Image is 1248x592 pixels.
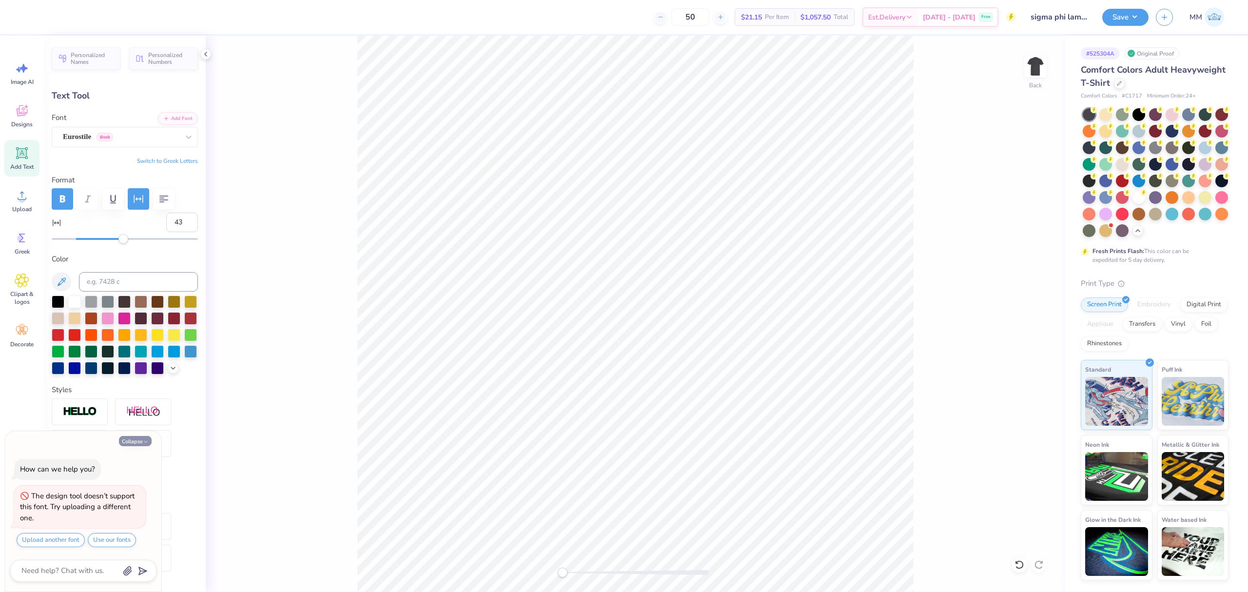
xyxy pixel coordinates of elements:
[1162,364,1182,375] span: Puff Ink
[1029,81,1042,90] div: Back
[17,533,85,547] button: Upload another font
[52,175,198,186] label: Format
[52,89,198,102] div: Text Tool
[1081,317,1120,332] div: Applique
[1180,297,1228,312] div: Digital Print
[981,14,991,20] span: Free
[52,254,198,265] label: Color
[119,436,152,446] button: Collapse
[1085,514,1141,525] span: Glow in the Dark Ink
[834,12,848,22] span: Total
[1195,317,1218,332] div: Foil
[52,47,120,70] button: Personalized Names
[1205,7,1224,27] img: Mariah Myssa Salurio
[1165,317,1192,332] div: Vinyl
[1131,297,1177,312] div: Embroidery
[118,234,128,244] div: Accessibility label
[765,12,789,22] span: Per Item
[79,272,198,292] input: e.g. 7428 c
[1162,439,1219,450] span: Metallic & Glitter Ink
[1147,92,1196,100] span: Minimum Order: 24 +
[1092,247,1144,255] strong: Fresh Prints Flash:
[558,568,567,577] div: Accessibility label
[1085,452,1148,501] img: Neon Ink
[1081,336,1128,351] div: Rhinestones
[923,12,975,22] span: [DATE] - [DATE]
[1162,514,1207,525] span: Water based Ink
[1123,317,1162,332] div: Transfers
[741,12,762,22] span: $21.15
[148,52,192,65] span: Personalized Numbers
[1023,7,1095,27] input: Untitled Design
[11,78,34,86] span: Image AI
[1085,527,1148,576] img: Glow in the Dark Ink
[868,12,905,22] span: Est. Delivery
[1092,247,1212,264] div: This color can be expedited for 5 day delivery.
[137,157,198,165] button: Switch to Greek Letters
[1081,47,1120,59] div: # 525304A
[1085,439,1109,450] span: Neon Ink
[1162,377,1225,426] img: Puff Ink
[1026,57,1045,76] img: Back
[88,533,136,547] button: Use our fonts
[158,112,198,125] button: Add Font
[1189,12,1202,23] span: MM
[12,205,32,213] span: Upload
[52,384,72,395] label: Styles
[1102,9,1149,26] button: Save
[1081,92,1117,100] span: Comfort Colors
[1125,47,1179,59] div: Original Proof
[11,120,33,128] span: Designs
[126,406,160,418] img: Shadow
[63,406,97,417] img: Stroke
[10,340,34,348] span: Decorate
[129,47,198,70] button: Personalized Numbers
[15,248,30,256] span: Greek
[671,8,709,26] input: – –
[800,12,831,22] span: $1,057.50
[1081,297,1128,312] div: Screen Print
[1085,377,1148,426] img: Standard
[20,464,95,474] div: How can we help you?
[10,163,34,171] span: Add Text
[1122,92,1142,100] span: # C1717
[20,491,135,523] div: The design tool doesn’t support this font. Try uploading a different one.
[1085,364,1111,375] span: Standard
[52,112,66,123] label: Font
[6,290,38,306] span: Clipart & logos
[1162,452,1225,501] img: Metallic & Glitter Ink
[1081,64,1226,89] span: Comfort Colors Adult Heavyweight T-Shirt
[1185,7,1228,27] a: MM
[1162,527,1225,576] img: Water based Ink
[71,52,115,65] span: Personalized Names
[1081,278,1228,289] div: Print Type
